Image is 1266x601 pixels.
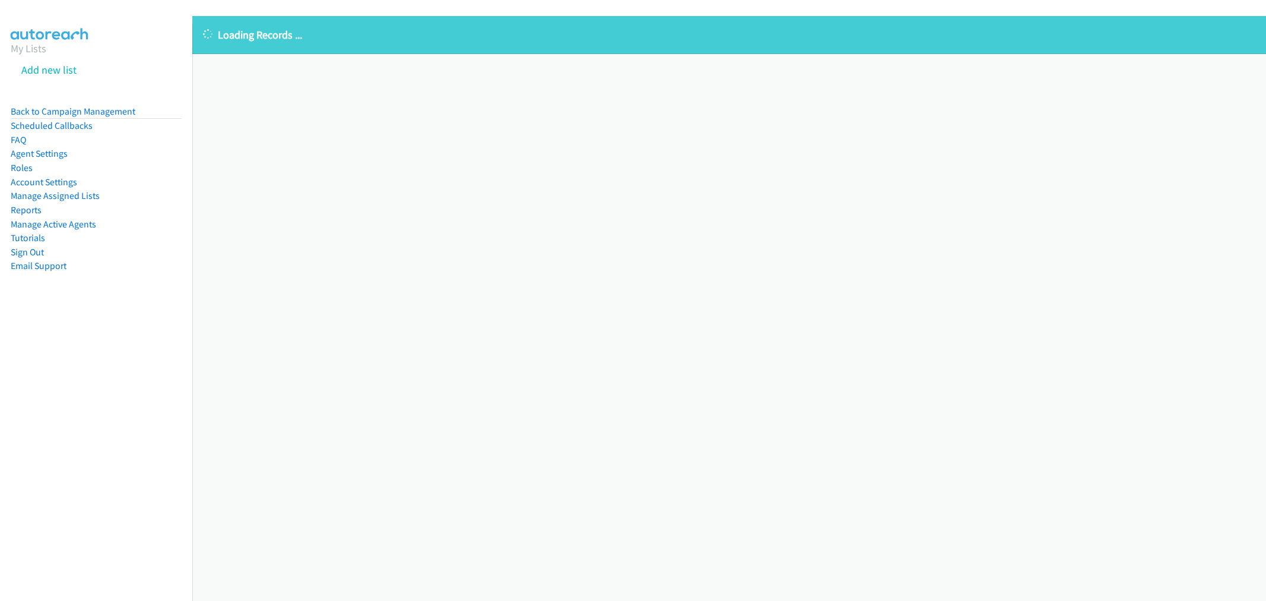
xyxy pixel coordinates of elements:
a: FAQ [11,134,26,145]
a: Roles [11,162,33,173]
a: Back to Campaign Management [11,106,135,117]
a: Sign Out [11,246,44,258]
a: Account Settings [11,176,77,188]
a: Email Support [11,260,66,271]
a: My Lists [11,42,46,55]
a: Add new list [21,63,77,77]
a: Manage Active Agents [11,219,96,230]
a: Reports [11,204,42,216]
a: Scheduled Callbacks [11,120,93,131]
p: Loading Records ... [203,27,1255,43]
a: Agent Settings [11,148,68,159]
a: Tutorials [11,232,45,243]
a: Manage Assigned Lists [11,190,100,201]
